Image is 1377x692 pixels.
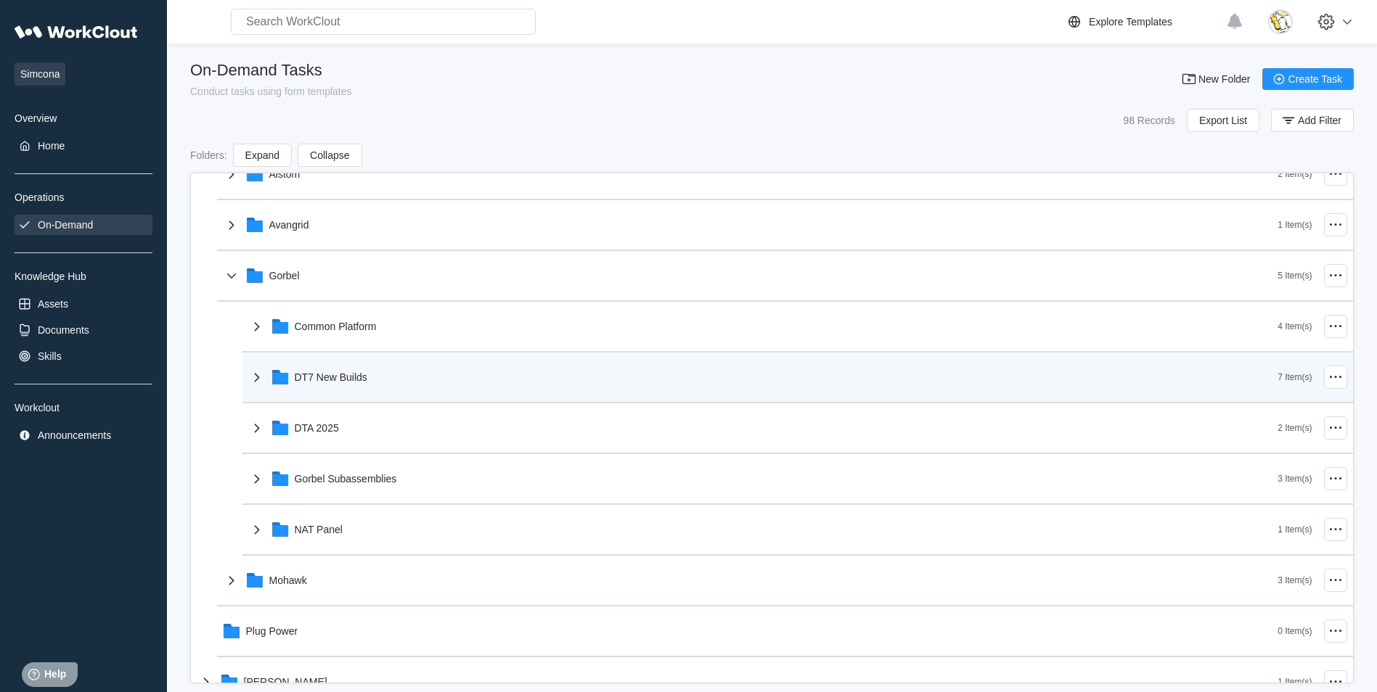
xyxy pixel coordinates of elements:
div: Avangrid [269,219,309,231]
img: download.jpg [1268,9,1293,34]
span: Add Filter [1298,115,1341,125]
div: Documents [38,324,89,336]
div: 7 Item(s) [1278,372,1312,382]
button: Collapse [298,144,361,167]
div: 2 Item(s) [1278,423,1312,433]
div: Overview [15,112,152,124]
div: 2 Item(s) [1278,169,1312,179]
input: Search WorkClout [231,9,536,35]
span: Export List [1199,115,1247,125]
span: New Folder [1198,74,1251,84]
div: Operations [15,191,152,203]
div: 98 Records [1123,115,1175,126]
div: 5 Item(s) [1278,271,1312,281]
div: Workclout [15,402,152,413]
div: Announcements [38,429,111,441]
div: 0 Item(s) [1278,626,1312,636]
button: Create Task [1262,68,1354,90]
div: Folders : [190,149,227,161]
a: Skills [15,346,152,366]
div: Gorbel [269,270,300,281]
a: Assets [15,294,152,314]
a: Documents [15,320,152,340]
div: Conduct tasks using form templates [190,86,352,97]
div: [PERSON_NAME] [244,676,327,688]
div: 4 Item(s) [1278,321,1312,331]
div: Alstom [269,168,301,180]
div: Gorbel Subassemblies [295,473,397,485]
div: 1 Item(s) [1278,524,1312,535]
span: Collapse [310,150,349,160]
a: Announcements [15,425,152,445]
div: Assets [38,298,68,310]
button: Expand [233,144,292,167]
span: Create Task [1288,74,1342,84]
div: On-Demand [38,219,93,231]
div: Explore Templates [1089,16,1172,28]
div: 3 Item(s) [1278,474,1312,484]
a: Explore Templates [1066,13,1219,30]
div: Plug Power [246,625,298,637]
div: 1 Item(s) [1278,677,1312,687]
div: Common Platform [295,321,377,332]
div: Mohawk [269,574,307,586]
button: New Folder [1172,68,1262,90]
a: Home [15,136,152,156]
span: Simcona [15,62,65,86]
div: Skills [38,350,62,362]
div: DTA 2025 [295,422,339,434]
div: 3 Item(s) [1278,575,1312,585]
div: Home [38,140,65,152]
div: On-Demand Tasks [190,61,352,80]
button: Export List [1187,109,1259,132]
a: On-Demand [15,215,152,235]
div: Knowledge Hub [15,271,152,282]
div: NAT Panel [295,524,343,535]
button: Add Filter [1271,109,1354,132]
div: DT7 New Builds [295,371,367,383]
span: Expand [245,150,279,160]
div: 1 Item(s) [1278,220,1312,230]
